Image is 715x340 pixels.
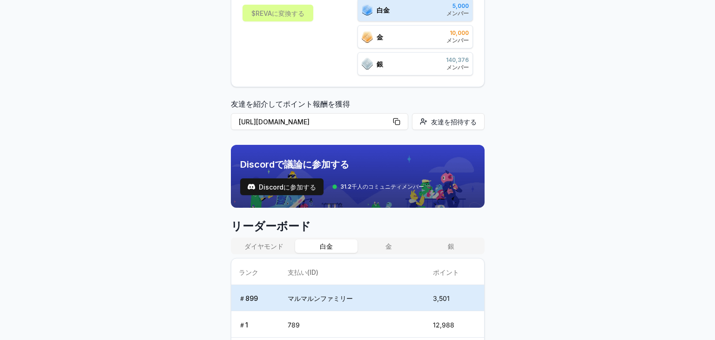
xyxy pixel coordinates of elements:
a: テストDiscordに参加する [240,178,324,195]
font: 140,376 [446,56,469,63]
font: Discordに参加する [259,183,316,191]
font: 789 [288,321,300,329]
font: ダイヤモンド [244,242,283,250]
font: 3,501 [433,294,450,302]
font: 1 [245,321,248,329]
button: [URL][DOMAIN_NAME] [231,113,408,130]
img: テスト [248,183,255,190]
font: 銀 [448,242,454,250]
font: 銀 [377,60,383,68]
font: マルマルンファミリー [288,294,353,302]
font: ランク [239,268,258,276]
font: 5,000 [452,2,469,9]
font: 金 [385,242,392,250]
font: 12,988 [433,321,454,329]
font: 白金 [320,242,333,250]
font: 10,000 [450,29,469,36]
font: メンバー [446,10,469,17]
font: Discordで議論に参加する [240,159,349,170]
img: ランクアイコン [362,4,373,16]
font: ＃ [239,321,245,329]
img: ランクアイコン [362,31,373,43]
font: [URL][DOMAIN_NAME] [239,118,310,126]
font: 金 [377,33,383,41]
font: リーダーボード [231,219,311,233]
font: 899 [245,294,258,302]
font: 友達を招待する [431,118,477,126]
font: 白金 [377,6,390,14]
font: 友達を紹介してポイント報酬を獲得 [231,99,350,109]
button: Discordに参加する [240,178,324,195]
font: ＃ [239,294,245,302]
font: ポイント [433,268,459,276]
font: メンバー [446,64,469,71]
img: 不和のバナー [231,145,485,208]
font: 31.2千人のコミュニティメンバー [340,183,424,190]
font: 支払い(ID) [288,268,318,276]
img: ランクアイコン [362,58,373,70]
button: 友達を招待する [412,113,485,130]
font: メンバー [446,37,469,44]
